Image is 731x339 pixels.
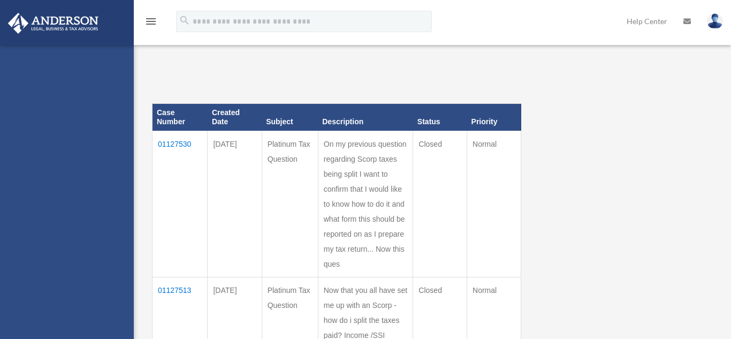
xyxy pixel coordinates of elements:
th: Status [413,104,467,131]
i: menu [144,15,157,28]
td: Closed [413,131,467,277]
th: Priority [467,104,521,131]
a: menu [144,19,157,28]
th: Description [318,104,413,131]
i: search [179,14,191,26]
th: Created Date [208,104,262,131]
img: User Pic [707,13,723,29]
td: On my previous question regarding Scorp taxes being split I want to confirm that I would like to ... [318,131,413,277]
img: Anderson Advisors Platinum Portal [5,13,102,34]
td: Platinum Tax Question [262,131,318,277]
td: 01127530 [153,131,208,277]
th: Subject [262,104,318,131]
td: Normal [467,131,521,277]
th: Case Number [153,104,208,131]
td: [DATE] [208,131,262,277]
